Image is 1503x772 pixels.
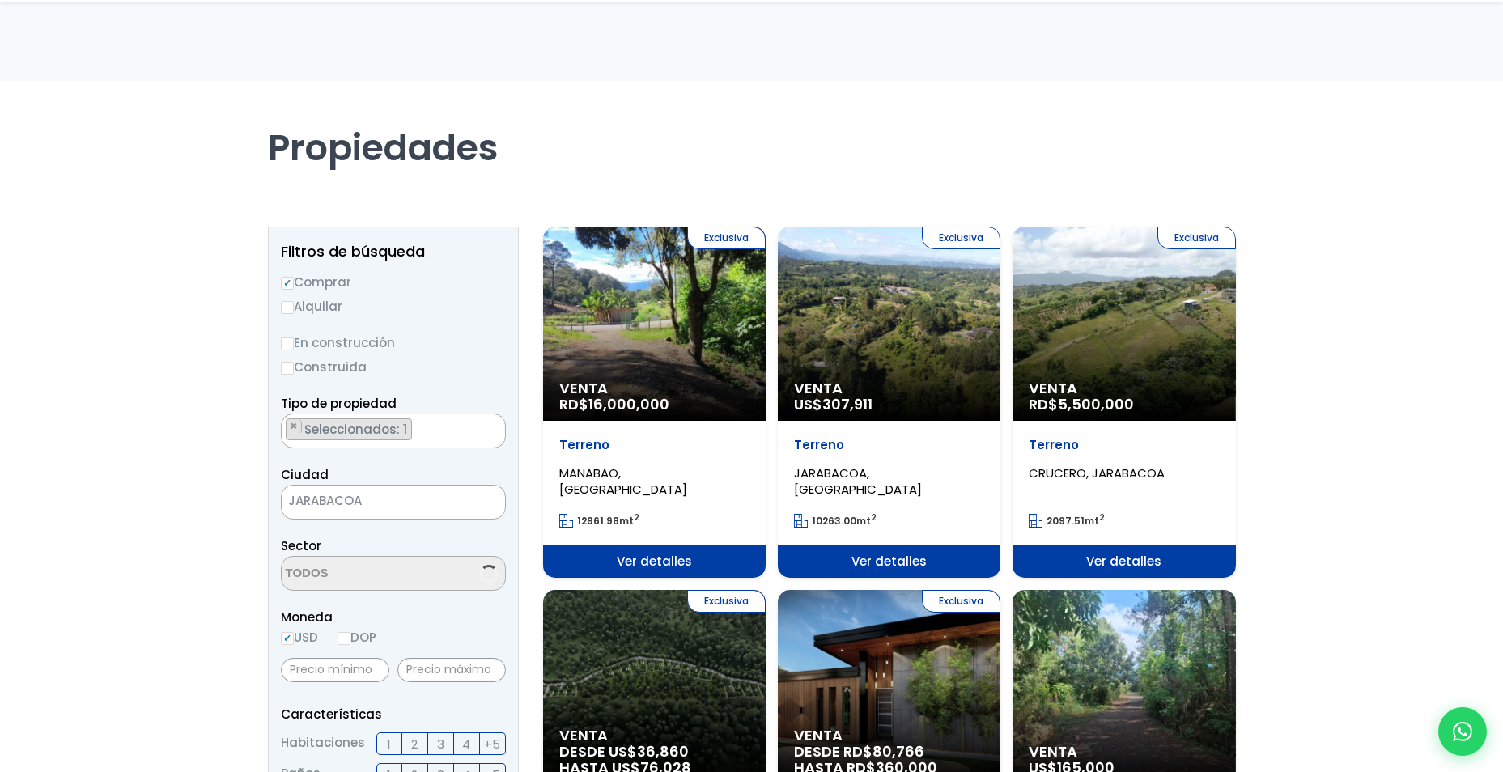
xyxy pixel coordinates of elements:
label: USD [281,627,318,647]
span: mt [1029,514,1105,528]
label: Construida [281,357,506,377]
span: 12961.98 [577,514,619,528]
input: Precio mínimo [281,658,389,682]
span: Ciudad [281,466,329,483]
label: Alquilar [281,296,506,316]
span: Venta [1029,380,1219,397]
span: Exclusiva [922,227,1000,249]
span: +5 [484,734,500,754]
span: Venta [559,727,749,744]
span: Tipo de propiedad [281,395,397,412]
span: 80,766 [873,741,924,761]
input: Alquilar [281,301,294,314]
input: Construida [281,362,294,375]
span: Venta [794,380,984,397]
span: Habitaciones [281,732,365,755]
span: JARABACOA [282,490,465,512]
p: Terreno [559,437,749,453]
span: Exclusiva [687,227,766,249]
span: 307,911 [822,394,873,414]
span: US$ [794,394,873,414]
span: 16,000,000 [588,394,669,414]
p: Terreno [794,437,984,453]
span: mt [559,514,639,528]
span: 10263.00 [812,514,856,528]
span: Exclusiva [922,590,1000,613]
span: RD$ [559,394,669,414]
a: Exclusiva Venta RD$16,000,000 Terreno MANABAO, [GEOGRAPHIC_DATA] 12961.98mt2 Ver detalles [543,227,766,578]
span: × [481,495,489,510]
span: Ver detalles [778,545,1000,578]
p: Características [281,704,506,724]
span: mt [794,514,877,528]
span: 36,860 [637,741,689,761]
span: 3 [437,734,444,754]
h1: Propiedades [268,81,1236,170]
a: Exclusiva Venta US$307,911 Terreno JARABACOA, [GEOGRAPHIC_DATA] 10263.00mt2 Ver detalles [778,227,1000,578]
button: Remove all items [465,490,489,515]
input: USD [281,632,294,645]
button: Remove all items [487,418,497,435]
p: Terreno [1029,437,1219,453]
span: × [290,419,298,434]
span: 4 [462,734,470,754]
span: Venta [559,380,749,397]
span: Exclusiva [687,590,766,613]
span: RD$ [1029,394,1134,414]
sup: 2 [634,511,639,524]
span: 2 [411,734,418,754]
span: Ver detalles [1013,545,1235,578]
sup: 2 [871,511,877,524]
input: Precio máximo [397,658,506,682]
span: 1 [387,734,391,754]
textarea: Search [282,557,439,592]
span: JARABACOA, [GEOGRAPHIC_DATA] [794,464,922,498]
a: Exclusiva Venta RD$5,500,000 Terreno CRUCERO, JARABACOA 2097.51mt2 Ver detalles [1013,227,1235,578]
label: En construcción [281,333,506,353]
span: 5,500,000 [1058,394,1134,414]
span: × [488,419,496,434]
span: Moneda [281,607,506,627]
button: Remove item [287,419,302,434]
span: Sector [281,537,321,554]
label: DOP [338,627,376,647]
h2: Filtros de búsqueda [281,244,506,260]
span: Exclusiva [1157,227,1236,249]
li: TERRENO [286,418,412,440]
span: Seleccionados: 1 [303,421,411,438]
span: Ver detalles [543,545,766,578]
label: Comprar [281,272,506,292]
sup: 2 [1099,511,1105,524]
span: 2097.51 [1047,514,1085,528]
span: Venta [1029,744,1219,760]
span: Venta [794,727,984,744]
input: Comprar [281,277,294,290]
input: DOP [338,632,350,645]
input: En construcción [281,337,294,350]
span: CRUCERO, JARABACOA [1029,464,1165,481]
textarea: Search [282,414,291,449]
span: JARABACOA [281,485,506,520]
span: MANABAO, [GEOGRAPHIC_DATA] [559,464,687,498]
